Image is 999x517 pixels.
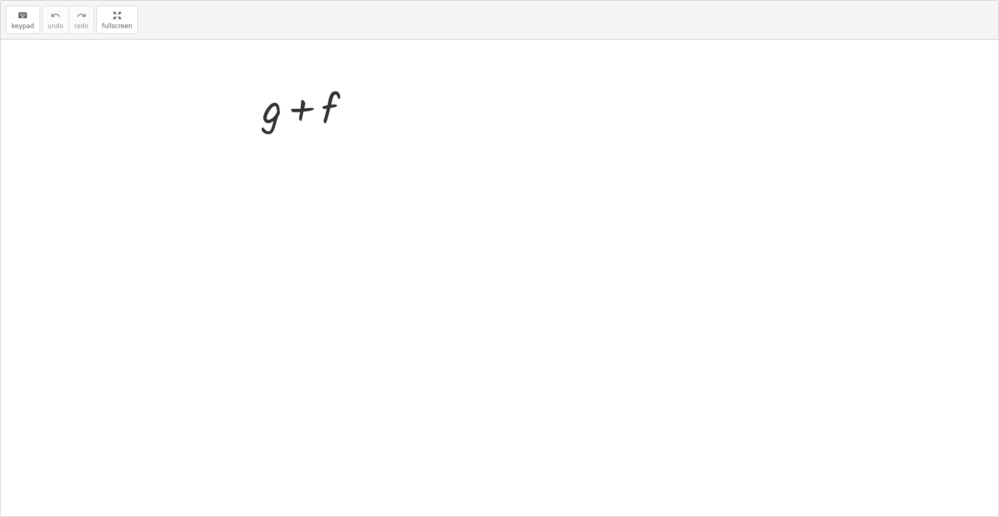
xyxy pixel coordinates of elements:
[50,9,60,22] i: undo
[42,6,69,34] button: undoundo
[76,9,86,22] i: redo
[69,6,94,34] button: redoredo
[18,9,28,22] i: keyboard
[11,22,34,30] span: keypad
[74,22,88,30] span: redo
[48,22,63,30] span: undo
[102,22,132,30] span: fullscreen
[96,6,138,34] button: fullscreen
[6,6,40,34] button: keyboardkeypad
